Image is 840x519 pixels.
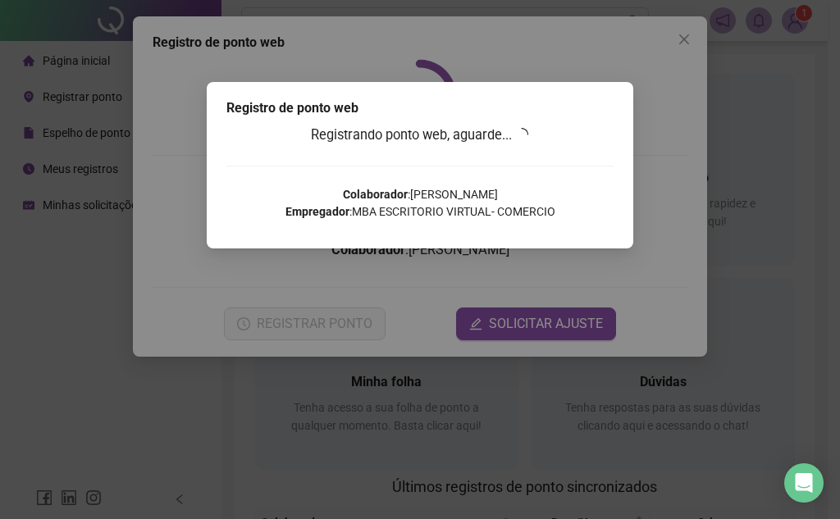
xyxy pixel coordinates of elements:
h3: Registrando ponto web, aguarde... [226,125,614,146]
strong: Empregador [285,205,349,218]
p: : [PERSON_NAME] : MBA ESCRITORIO VIRTUAL- COMERCIO [226,186,614,221]
span: loading [515,128,528,141]
div: Registro de ponto web [226,98,614,118]
div: Open Intercom Messenger [784,463,824,503]
strong: Colaborador [343,188,408,201]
